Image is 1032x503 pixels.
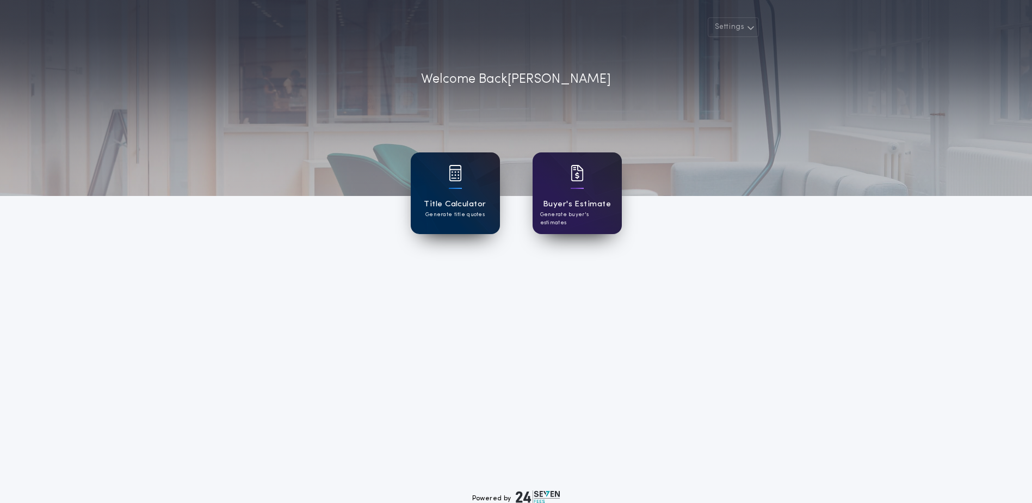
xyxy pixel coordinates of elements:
[449,165,462,181] img: card icon
[571,165,584,181] img: card icon
[411,152,500,234] a: card iconTitle CalculatorGenerate title quotes
[424,198,486,211] h1: Title Calculator
[533,152,622,234] a: card iconBuyer's EstimateGenerate buyer's estimates
[425,211,485,219] p: Generate title quotes
[543,198,611,211] h1: Buyer's Estimate
[421,70,611,89] p: Welcome Back [PERSON_NAME]
[708,17,759,37] button: Settings
[540,211,614,227] p: Generate buyer's estimates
